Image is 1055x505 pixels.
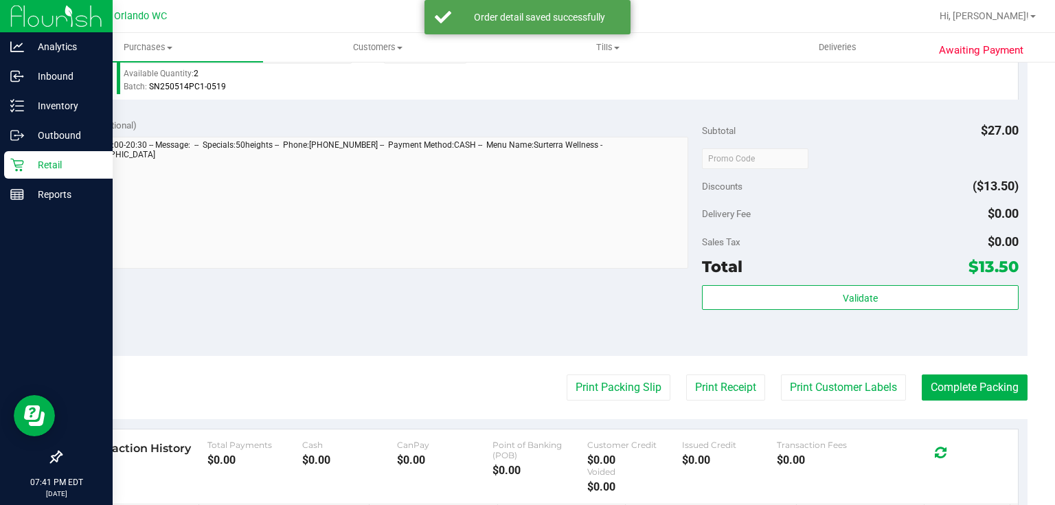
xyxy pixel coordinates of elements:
[988,234,1019,249] span: $0.00
[781,374,906,401] button: Print Customer Labels
[723,33,953,62] a: Deliveries
[10,158,24,172] inline-svg: Retail
[10,69,24,83] inline-svg: Inbound
[24,127,106,144] p: Outbound
[6,489,106,499] p: [DATE]
[24,157,106,173] p: Retail
[968,257,1019,276] span: $13.50
[6,476,106,489] p: 07:41 PM EDT
[973,179,1019,193] span: ($13.50)
[14,395,55,436] iframe: Resource center
[207,453,302,467] div: $0.00
[702,285,1018,310] button: Validate
[493,33,723,62] a: Tills
[702,257,742,276] span: Total
[24,186,106,203] p: Reports
[10,99,24,113] inline-svg: Inventory
[194,69,198,78] span: 2
[492,440,587,460] div: Point of Banking (POB)
[800,41,875,54] span: Deliveries
[939,43,1023,58] span: Awaiting Payment
[124,64,363,91] div: Available Quantity:
[682,440,777,450] div: Issued Credit
[124,82,147,91] span: Batch:
[302,440,397,450] div: Cash
[702,148,808,169] input: Promo Code
[10,40,24,54] inline-svg: Analytics
[988,206,1019,221] span: $0.00
[397,453,492,467] div: $0.00
[114,10,167,22] span: Orlando WC
[33,33,263,62] a: Purchases
[459,10,620,24] div: Order detail saved successfully
[682,453,777,467] div: $0.00
[922,374,1028,401] button: Complete Packing
[24,38,106,55] p: Analytics
[587,467,682,477] div: Voided
[940,10,1029,21] span: Hi, [PERSON_NAME]!
[264,41,492,54] span: Customers
[207,440,302,450] div: Total Payments
[24,68,106,85] p: Inbound
[494,41,723,54] span: Tills
[302,453,397,467] div: $0.00
[702,125,736,136] span: Subtotal
[702,236,740,247] span: Sales Tax
[33,41,263,54] span: Purchases
[10,128,24,142] inline-svg: Outbound
[777,453,872,467] div: $0.00
[587,453,682,467] div: $0.00
[843,293,878,304] span: Validate
[702,208,751,219] span: Delivery Fee
[263,33,493,62] a: Customers
[686,374,765,401] button: Print Receipt
[492,464,587,477] div: $0.00
[10,188,24,201] inline-svg: Reports
[777,440,872,450] div: Transaction Fees
[397,440,492,450] div: CanPay
[702,174,742,199] span: Discounts
[567,374,670,401] button: Print Packing Slip
[24,98,106,114] p: Inventory
[587,480,682,493] div: $0.00
[587,440,682,450] div: Customer Credit
[981,123,1019,137] span: $27.00
[149,82,226,91] span: SN250514PC1-0519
